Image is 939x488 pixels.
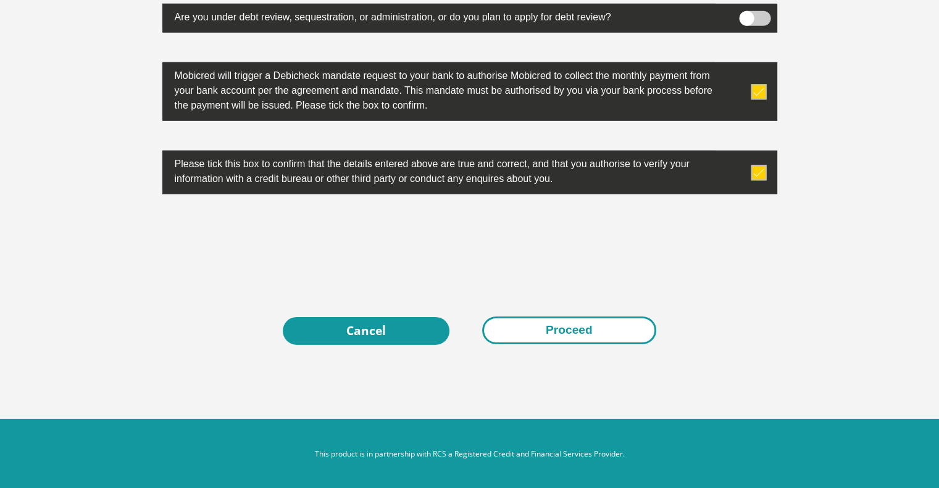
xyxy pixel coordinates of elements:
[127,449,812,460] p: This product is in partnership with RCS a Registered Credit and Financial Services Provider.
[283,317,449,345] a: Cancel
[482,316,656,344] button: Proceed
[162,151,716,189] label: Please tick this box to confirm that the details entered above are true and correct, and that you...
[162,4,716,28] label: Are you under debt review, sequestration, or administration, or do you plan to apply for debt rev...
[376,224,564,272] iframe: reCAPTCHA
[162,62,716,116] label: Mobicred will trigger a Debicheck mandate request to your bank to authorise Mobicred to collect t...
